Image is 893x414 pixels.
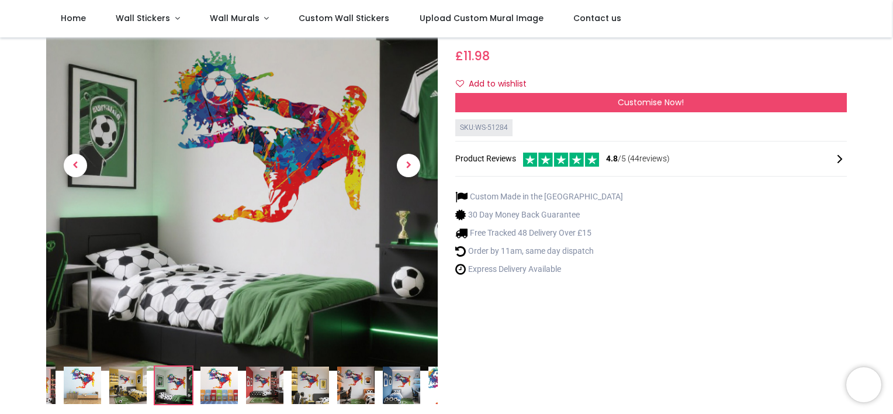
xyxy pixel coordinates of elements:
span: Previous [64,154,87,177]
a: Previous [46,35,105,296]
i: Add to wishlist [456,80,464,88]
li: Custom Made in the [GEOGRAPHIC_DATA] [455,191,623,203]
img: WS-51284-05 [155,367,192,404]
a: Next [379,35,438,296]
span: /5 ( 44 reviews) [606,153,670,165]
li: Express Delivery Available [455,263,623,275]
span: Wall Stickers [116,12,170,24]
img: WS-51284-03 [109,367,147,404]
span: Next [397,154,420,177]
div: SKU: WS-51284 [455,119,513,136]
span: Home [61,12,86,24]
li: Order by 11am, same day dispatch [455,245,623,257]
img: WS-51284-011 [383,367,420,404]
img: WS-51284-02 [64,367,101,404]
img: WS-51284-09 [246,367,283,404]
span: Contact us [573,12,621,24]
span: Custom Wall Stickers [299,12,389,24]
iframe: Brevo live chat [846,367,881,402]
span: £ [455,47,490,64]
button: Add to wishlistAdd to wishlist [455,74,537,94]
img: WS-51284-04 [292,367,329,404]
span: Upload Custom Mural Image [420,12,544,24]
img: WS-51284-08 [200,367,238,404]
span: 4.8 [606,154,618,163]
span: 11.98 [463,47,490,64]
div: Product Reviews [455,151,847,167]
img: WS-51284-010 [337,367,375,404]
span: Customise Now! [618,96,684,108]
li: 30 Day Money Back Guarantee [455,209,623,221]
li: Free Tracked 48 Delivery Over £15 [455,227,623,239]
span: Wall Murals [210,12,259,24]
img: WS-51284-012 [428,367,466,404]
